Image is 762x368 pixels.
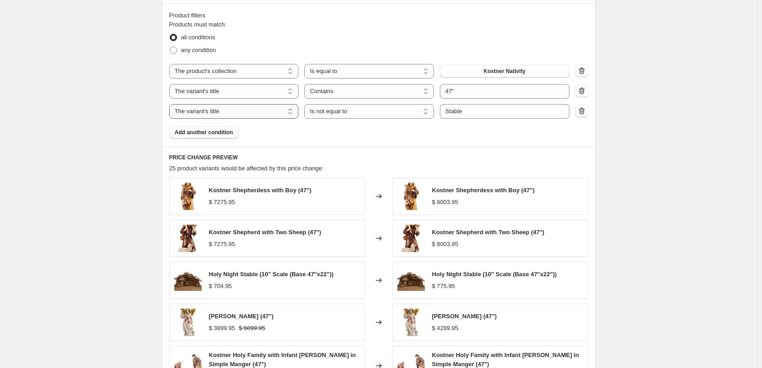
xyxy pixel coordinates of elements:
[397,309,425,336] img: Kostner-Gloria-Angel-Color-Woodcarving_80x.jpg
[174,225,202,252] img: KO-Shepherd-with-two-Sheep-801046_80x.jpg
[432,229,544,236] span: Kostner Shepherd with Two Sheep (47")
[169,154,588,161] h6: PRICE CHANGE PREVIEW
[209,282,232,291] div: $ 704.95
[432,240,459,249] div: $ 8003.95
[209,187,312,194] span: Kostner Shepherdess with Boy (47")
[432,187,535,194] span: Kostner Shepherdess with Boy (47")
[484,68,526,75] span: Kostner Nativity
[397,267,425,294] img: PEMA-Stable-Holy-Night-847000_80x.jpg
[209,271,334,278] span: Holy Night Stable (10" Scale (Base 47"x22"))
[169,21,227,28] span: Products must match:
[174,309,202,336] img: Kostner-Gloria-Angel-Color-Woodcarving_80x.jpg
[432,352,579,368] span: Kostner Holy Family with Infant [PERSON_NAME] in Simple Manger (47")
[432,282,455,291] div: $ 775.95
[432,271,557,278] span: Holy Night Stable (10" Scale (Base 47"x22"))
[239,324,265,333] strike: $ 6899.95
[397,225,425,252] img: KO-Shepherd-with-two-Sheep-801046_80x.jpg
[169,11,588,20] div: Product filters
[209,240,235,249] div: $ 7275.95
[397,183,425,210] img: KO-Shepherdess-with-boy-801017_80x.jpg
[440,65,569,78] button: Kostner Nativity
[432,198,459,207] div: $ 8003.95
[209,198,235,207] div: $ 7275.95
[209,352,356,368] span: Kostner Holy Family with Infant [PERSON_NAME] in Simple Manger (47")
[181,47,216,53] span: any condition
[174,183,202,210] img: KO-Shepherdess-with-boy-801017_80x.jpg
[169,126,239,139] button: Add another condition
[432,324,459,333] div: $ 4289.95
[174,267,202,294] img: PEMA-Stable-Holy-Night-847000_80x.jpg
[209,229,321,236] span: Kostner Shepherd with Two Sheep (47")
[169,165,324,172] span: 25 product variants would be affected by this price change:
[175,129,233,136] span: Add another condition
[432,313,497,320] span: [PERSON_NAME] (47")
[209,324,235,333] div: $ 3899.95
[181,34,215,41] span: all conditions
[209,313,274,320] span: [PERSON_NAME] (47")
